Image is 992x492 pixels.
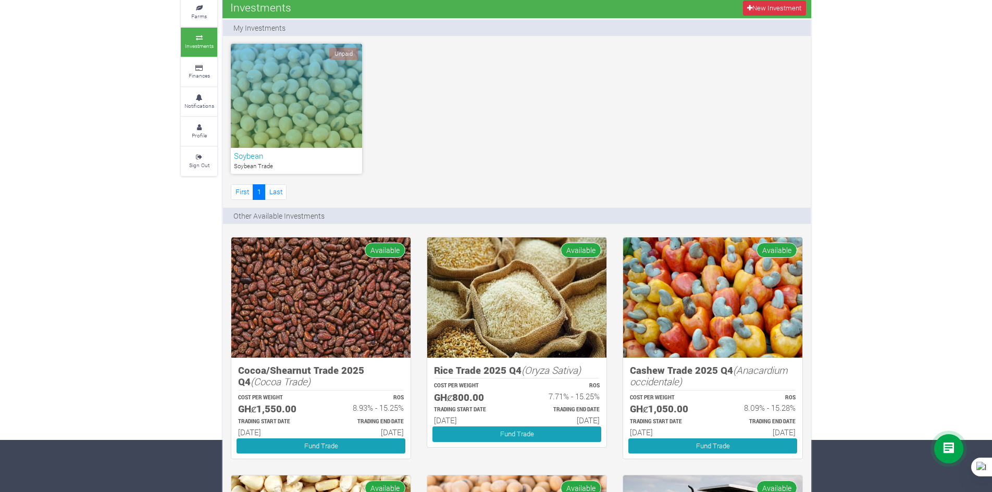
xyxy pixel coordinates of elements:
p: Estimated Trading End Date [722,418,796,426]
h6: 8.09% - 15.28% [722,403,796,412]
h6: [DATE] [330,427,404,437]
a: Notifications [181,87,217,116]
p: COST PER WEIGHT [434,382,507,390]
h5: GHȼ800.00 [434,392,507,403]
p: Estimated Trading End Date [526,406,600,414]
a: Unpaid Soybean Soybean Trade [231,44,362,174]
p: Soybean Trade [234,162,359,171]
img: growforme image [231,237,411,358]
a: Investments [181,28,217,56]
p: Other Available Investments [233,210,325,221]
h5: GHȼ1,050.00 [630,403,703,415]
i: (Anacardium occidentale) [630,363,788,388]
a: First [231,184,253,199]
h5: GHȼ1,550.00 [238,403,312,415]
p: ROS [330,394,404,402]
span: Available [757,243,797,258]
span: Available [561,243,601,258]
span: Available [365,243,405,258]
h6: [DATE] [434,415,507,425]
small: Profile [192,132,207,139]
p: Estimated Trading Start Date [630,418,703,426]
h6: [DATE] [722,427,796,437]
h6: [DATE] [630,427,703,437]
p: ROS [526,382,600,390]
small: Farms [191,12,207,20]
small: Notifications [184,102,214,109]
h5: Cashew Trade 2025 Q4 [630,364,796,388]
h6: 7.71% - 15.25% [526,392,600,401]
i: (Cocoa Trade) [251,375,311,388]
small: Sign Out [189,161,209,169]
i: (Oryza Sativa) [522,363,581,376]
a: Profile [181,117,217,146]
a: Fund Trade [432,426,601,441]
p: Estimated Trading Start Date [434,406,507,414]
nav: Page Navigation [231,184,287,199]
h6: [DATE] [526,415,600,425]
h6: Soybean [234,151,359,160]
h5: Rice Trade 2025 Q4 [434,364,600,376]
h6: [DATE] [238,427,312,437]
p: Estimated Trading End Date [330,418,404,426]
p: COST PER WEIGHT [630,394,703,402]
small: Investments [185,42,214,49]
a: Last [265,184,287,199]
p: ROS [722,394,796,402]
a: Sign Out [181,147,217,175]
a: Fund Trade [237,438,405,453]
a: Finances [181,58,217,86]
h6: 8.93% - 15.25% [330,403,404,412]
a: New Investment [743,1,806,16]
p: COST PER WEIGHT [238,394,312,402]
p: Estimated Trading Start Date [238,418,312,426]
img: growforme image [427,237,606,358]
img: growforme image [623,237,802,358]
span: Unpaid [329,47,358,60]
a: Fund Trade [628,438,797,453]
h5: Cocoa/Shearnut Trade 2025 Q4 [238,364,404,388]
p: My Investments [233,22,286,33]
small: Finances [189,72,210,79]
a: 1 [253,184,265,199]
